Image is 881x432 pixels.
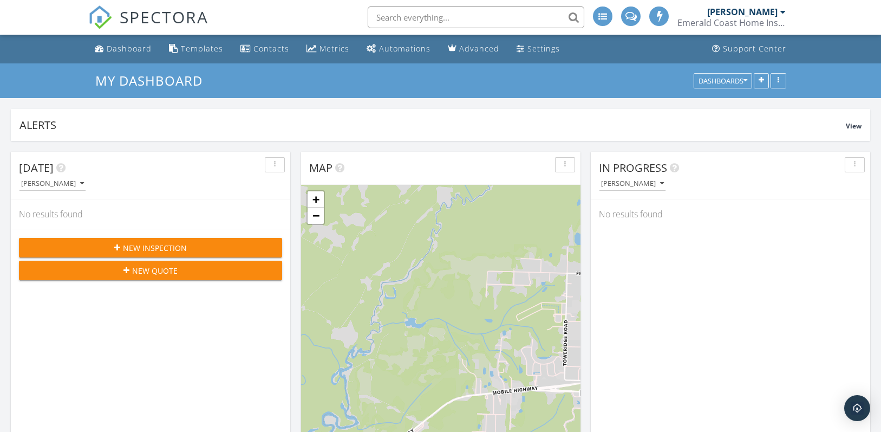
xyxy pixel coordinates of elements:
div: Open Intercom Messenger [844,395,870,421]
div: Settings [527,43,560,54]
div: No results found [591,199,870,229]
span: SPECTORA [120,5,208,28]
img: The Best Home Inspection Software - Spectora [88,5,112,29]
span: View [846,121,862,131]
div: Contacts [253,43,289,54]
button: Dashboards [694,73,752,88]
div: Emerald Coast Home Inspectors llc [677,17,786,28]
div: Alerts [19,118,846,132]
button: New Inspection [19,238,282,257]
span: In Progress [599,160,667,175]
a: Zoom out [308,208,324,224]
a: Settings [512,39,564,59]
div: [PERSON_NAME] [21,180,84,188]
div: Dashboards [699,77,747,85]
div: No results found [11,199,290,229]
button: [PERSON_NAME] [19,177,86,191]
button: New Quote [19,261,282,280]
button: [PERSON_NAME] [599,177,666,191]
div: [PERSON_NAME] [601,180,664,188]
span: New Quote [132,265,178,276]
div: Metrics [319,43,349,54]
span: New Inspection [123,242,187,254]
a: Advanced [443,39,504,59]
div: Advanced [459,43,499,54]
a: Automations (Advanced) [362,39,435,59]
div: Support Center [723,43,786,54]
a: Zoom in [308,191,324,208]
a: Dashboard [90,39,156,59]
div: Automations [379,43,430,54]
span: Map [309,160,332,175]
div: Dashboard [107,43,152,54]
a: Support Center [708,39,791,59]
div: [PERSON_NAME] [707,7,778,17]
a: My Dashboard [95,72,212,89]
a: SPECTORA [88,15,208,37]
a: Metrics [302,39,354,59]
span: [DATE] [19,160,54,175]
a: Templates [165,39,227,59]
a: Contacts [236,39,293,59]
input: Search everything... [368,7,584,28]
div: Templates [181,43,223,54]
